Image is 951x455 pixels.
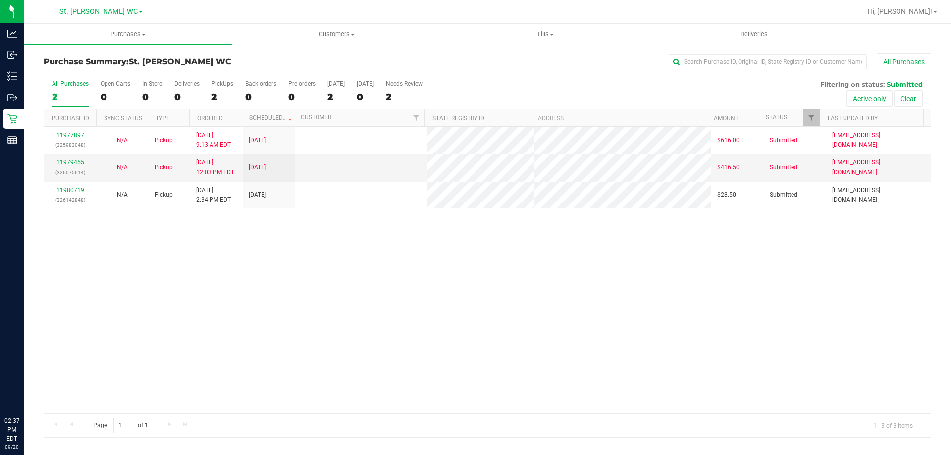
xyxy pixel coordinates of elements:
a: 11980719 [56,187,84,194]
span: Pickup [155,163,173,172]
a: Ordered [197,115,223,122]
inline-svg: Reports [7,135,17,145]
a: Purchases [24,24,232,45]
div: Deliveries [174,80,200,87]
inline-svg: Retail [7,114,17,124]
span: [DATE] [249,190,266,200]
span: [DATE] 9:13 AM EDT [196,131,231,150]
iframe: Resource center [10,376,40,405]
span: [EMAIL_ADDRESS][DOMAIN_NAME] [832,158,925,177]
span: 1 - 3 of 3 items [865,418,921,433]
span: Filtering on status: [820,80,885,88]
div: 0 [142,91,162,102]
span: Purchases [24,30,232,39]
p: 09/20 [4,443,19,451]
div: 0 [174,91,200,102]
span: St. [PERSON_NAME] WC [59,7,138,16]
span: Tills [441,30,649,39]
span: Submitted [770,136,797,145]
a: 11979455 [56,159,84,166]
div: 0 [245,91,276,102]
p: (325983048) [50,140,90,150]
div: 0 [357,91,374,102]
inline-svg: Outbound [7,93,17,102]
inline-svg: Inbound [7,50,17,60]
span: [DATE] [249,136,266,145]
div: Open Carts [101,80,130,87]
span: Not Applicable [117,164,128,171]
p: (326075614) [50,168,90,177]
span: St. [PERSON_NAME] WC [129,57,231,66]
a: Filter [408,109,424,126]
div: [DATE] [327,80,345,87]
h3: Purchase Summary: [44,57,339,66]
a: Filter [803,109,820,126]
a: Sync Status [104,115,142,122]
p: 02:37 PM EDT [4,416,19,443]
div: 2 [211,91,233,102]
div: 0 [101,91,130,102]
a: Tills [441,24,649,45]
span: Submitted [770,190,797,200]
a: 11977897 [56,132,84,139]
button: Active only [846,90,893,107]
span: Deliveries [727,30,781,39]
button: N/A [117,190,128,200]
div: All Purchases [52,80,89,87]
a: State Registry ID [432,115,484,122]
div: 2 [52,91,89,102]
input: 1 [113,418,131,433]
a: Type [156,115,170,122]
input: Search Purchase ID, Original ID, State Registry ID or Customer Name... [669,54,867,69]
a: Scheduled [249,114,294,121]
span: $28.50 [717,190,736,200]
span: [EMAIL_ADDRESS][DOMAIN_NAME] [832,186,925,204]
div: Pre-orders [288,80,316,87]
a: Status [766,114,787,121]
span: Pickup [155,136,173,145]
a: Customers [232,24,441,45]
div: Back-orders [245,80,276,87]
p: (326142848) [50,195,90,204]
span: Pickup [155,190,173,200]
span: [DATE] [249,163,266,172]
div: Needs Review [386,80,423,87]
div: 2 [386,91,423,102]
span: [DATE] 2:34 PM EDT [196,186,231,204]
span: $616.00 [717,136,740,145]
a: Purchase ID [52,115,89,122]
inline-svg: Analytics [7,29,17,39]
button: Clear [894,90,923,107]
a: Amount [714,115,739,122]
button: N/A [117,163,128,172]
button: N/A [117,136,128,145]
span: Not Applicable [117,137,128,144]
div: [DATE] [357,80,374,87]
div: 0 [288,91,316,102]
button: All Purchases [877,53,931,70]
span: [EMAIL_ADDRESS][DOMAIN_NAME] [832,131,925,150]
a: Deliveries [650,24,858,45]
a: Customer [301,114,331,121]
inline-svg: Inventory [7,71,17,81]
span: Submitted [887,80,923,88]
span: Hi, [PERSON_NAME]! [868,7,932,15]
span: $416.50 [717,163,740,172]
span: Submitted [770,163,797,172]
span: Customers [233,30,440,39]
span: Not Applicable [117,191,128,198]
div: In Store [142,80,162,87]
div: 2 [327,91,345,102]
div: PickUps [211,80,233,87]
span: [DATE] 12:03 PM EDT [196,158,234,177]
th: Address [530,109,706,127]
a: Last Updated By [828,115,878,122]
span: Page of 1 [85,418,156,433]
